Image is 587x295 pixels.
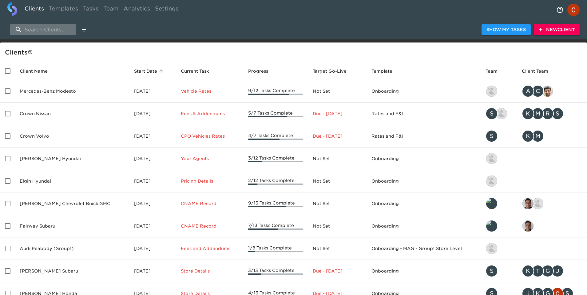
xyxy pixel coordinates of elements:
[129,237,176,260] td: [DATE]
[243,260,307,282] td: 3/13 Tasks Complete
[496,108,507,119] img: austin@roadster.com
[486,265,498,277] div: S
[129,260,176,282] td: [DATE]
[486,242,512,255] div: nikko.foster@roadster.com
[243,147,307,170] td: 3/12 Tasks Complete
[181,67,217,75] span: Current Task
[567,4,580,16] img: Profile
[522,107,534,120] div: K
[367,147,481,170] td: Onboarding
[308,80,367,103] td: Not Set
[532,130,544,142] div: M
[534,24,580,35] button: NewClient
[22,2,46,17] a: Clients
[522,130,534,142] div: K
[15,237,129,260] td: Audi Peabody (Group1)
[5,47,585,57] div: Client s
[313,133,362,139] p: Due - [DATE]
[81,2,101,17] a: Tasks
[243,80,307,103] td: 9/12 Tasks Complete
[15,260,129,282] td: [PERSON_NAME] Subaru
[121,2,153,17] a: Analytics
[134,67,165,75] span: Start Date
[522,265,582,277] div: kevin.mand@schomp.com, tj.joyce@schomp.com, george.lawton@schomp.com, james.kurtenbach@schomp.com
[15,125,129,147] td: Crown Volvo
[486,265,512,277] div: savannah@roadster.com
[181,245,239,252] p: Fees and Addendums
[15,192,129,215] td: [PERSON_NAME] Chevrolet Buick GMC
[486,197,512,210] div: leland@roadster.com
[522,265,534,277] div: K
[181,268,239,274] p: Store Details
[522,107,582,120] div: kwilson@crowncars.com, mcooley@crowncars.com, rrobins@crowncars.com, sparent@crowncars.com
[486,107,512,120] div: savannah@roadster.com, austin@roadster.com
[541,265,554,277] div: G
[181,156,239,162] p: Your Agents
[486,198,497,209] img: leland@roadster.com
[243,170,307,192] td: 2/12 Tasks Complete
[153,2,181,17] a: Settings
[308,147,367,170] td: Not Set
[129,80,176,103] td: [DATE]
[181,200,239,207] p: CNAME Record
[308,170,367,192] td: Not Set
[129,147,176,170] td: [DATE]
[129,215,176,237] td: [DATE]
[522,198,533,209] img: sai@simplemnt.com
[243,125,307,147] td: 4/7 Tasks Complete
[371,67,400,75] span: Template
[486,107,498,120] div: S
[532,107,544,120] div: M
[367,215,481,237] td: Onboarding
[367,170,481,192] td: Onboarding
[367,237,481,260] td: Onboarding - MAG - Group1 Store Level
[243,192,307,215] td: 9/13 Tasks Complete
[15,103,129,125] td: Crown Nissan
[15,215,129,237] td: Fairway Subaru
[522,220,582,232] div: sai@simplemnt.com
[551,107,564,120] div: S
[313,67,355,75] span: Target Go-Live
[248,67,276,75] span: Progress
[486,220,512,232] div: leland@roadster.com
[486,26,526,34] span: Show My Tasks
[308,237,367,260] td: Not Set
[486,176,497,187] img: kevin.lo@roadster.com
[486,86,497,97] img: kevin.lo@roadster.com
[15,147,129,170] td: [PERSON_NAME] Hyundai
[308,215,367,237] td: Not Set
[486,175,512,187] div: kevin.lo@roadster.com
[243,215,307,237] td: 7/13 Tasks Complete
[541,107,554,120] div: R
[367,125,481,147] td: Rates and F&I
[181,178,239,184] p: Pricing Details
[486,220,497,232] img: leland@roadster.com
[367,103,481,125] td: Rates and F&I
[522,220,533,232] img: sai@simplemnt.com
[486,67,506,75] span: Team
[313,111,362,117] p: Due - [DATE]
[308,192,367,215] td: Not Set
[28,50,33,55] svg: This is a list of all of your clients and clients shared with you
[522,67,556,75] span: Client Team
[553,2,567,17] button: notifications
[243,237,307,260] td: 1/8 Tasks Complete
[522,85,534,97] div: A
[532,85,544,97] div: C
[20,67,56,75] span: Client Name
[486,243,497,254] img: nikko.foster@roadster.com
[7,2,17,16] img: logo
[46,2,81,17] a: Templates
[79,24,89,35] button: edit
[181,67,209,75] span: This is the next Task in this Hub that should be completed
[181,133,239,139] p: CPO Vehicles Rates
[482,24,531,35] button: Show My Tasks
[367,80,481,103] td: Onboarding
[15,80,129,103] td: Mercedes-Benz Modesto
[486,130,512,142] div: savannah@roadster.com
[129,103,176,125] td: [DATE]
[129,125,176,147] td: [DATE]
[181,88,239,94] p: Vehicle Rates
[243,103,307,125] td: 5/7 Tasks Complete
[522,130,582,142] div: kwilson@crowncars.com, mcooley@crowncars.com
